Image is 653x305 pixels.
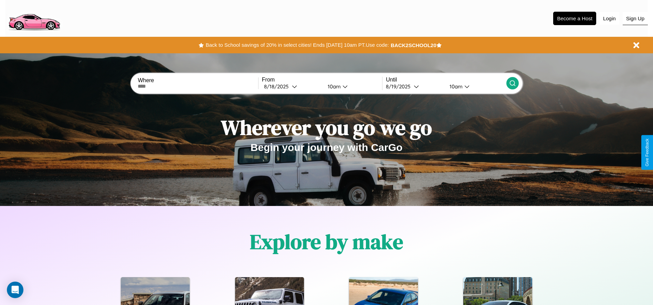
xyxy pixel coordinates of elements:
button: 8/18/2025 [262,83,322,90]
div: 8 / 19 / 2025 [386,83,414,90]
label: From [262,77,382,83]
button: Sign Up [623,12,648,25]
div: 10am [446,83,464,90]
div: 8 / 18 / 2025 [264,83,292,90]
label: Where [138,77,258,84]
div: Give Feedback [645,139,650,166]
button: 10am [444,83,506,90]
button: Login [600,12,619,25]
button: Become a Host [553,12,596,25]
b: BACK2SCHOOL20 [391,42,436,48]
label: Until [386,77,506,83]
button: Back to School savings of 20% in select cities! Ends [DATE] 10am PT.Use code: [204,40,390,50]
button: 10am [322,83,382,90]
h1: Explore by make [250,228,403,256]
div: Open Intercom Messenger [7,282,23,298]
div: 10am [324,83,343,90]
img: logo [5,3,63,32]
